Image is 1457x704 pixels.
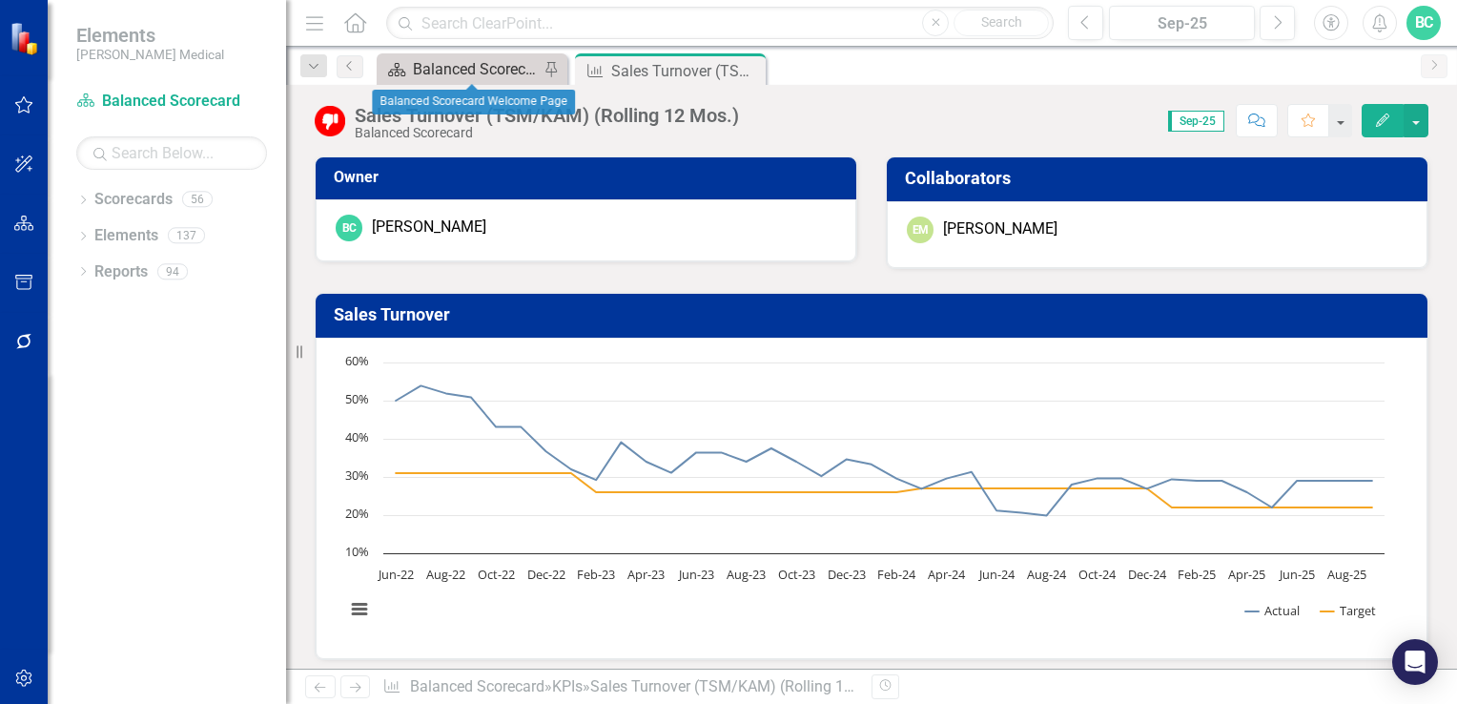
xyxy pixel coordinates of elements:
img: ClearPoint Strategy [10,21,43,54]
div: Sales Turnover (TSM/KAM) (Rolling 12 Mos.) [611,59,761,83]
div: Sales Turnover (TSM/KAM) (Rolling 12 Mos.) [590,677,895,695]
span: Search [981,14,1022,30]
input: Search ClearPoint... [386,7,1054,40]
small: [PERSON_NAME] Medical [76,47,224,62]
text: Apr-24 [928,566,966,583]
text: Aug-25 [1327,566,1366,583]
text: Jun-22 [377,566,414,583]
a: Reports [94,261,148,283]
div: Balanced Scorecard Welcome Page [372,90,575,114]
a: Balanced Scorecard [410,677,544,695]
button: Sep-25 [1109,6,1255,40]
button: Search [954,10,1049,36]
text: Aug-23 [727,566,766,583]
text: Feb-23 [577,566,615,583]
text: 50% [345,390,369,407]
div: [PERSON_NAME] [943,218,1057,240]
div: Open Intercom Messenger [1392,639,1438,685]
text: Feb-24 [877,566,916,583]
text: 30% [345,466,369,484]
text: Jun-25 [1278,566,1315,583]
text: Dec-23 [828,566,866,583]
h3: Sales Turnover [334,305,1416,324]
div: [PERSON_NAME] [372,217,486,238]
div: Sep-25 [1116,12,1248,35]
div: EM [907,217,934,243]
span: Sep-25 [1168,111,1224,132]
span: Elements [76,24,224,47]
text: Oct-23 [778,566,815,583]
text: Feb-25 [1178,566,1216,583]
text: Jun-24 [977,566,1016,583]
text: 20% [345,505,369,522]
h3: Collaborators [905,169,1416,188]
div: 94 [157,263,188,280]
text: Aug-24 [1027,566,1067,583]
text: Dec-22 [527,566,565,583]
text: Oct-22 [478,566,515,583]
text: Apr-23 [627,566,665,583]
text: Aug-22 [426,566,465,583]
img: Below Target [315,106,345,136]
input: Search Below... [76,136,267,170]
a: Balanced Scorecard [76,91,267,113]
div: Balanced Scorecard Welcome Page [413,57,539,81]
text: Jun-23 [677,566,714,583]
svg: Interactive chart [336,353,1394,639]
div: 137 [168,228,205,244]
div: Balanced Scorecard [355,126,739,140]
text: 40% [345,428,369,445]
div: 56 [182,192,213,208]
div: » » [382,676,857,698]
button: Show Actual [1245,602,1300,619]
a: KPIs [552,677,583,695]
text: Oct-24 [1078,566,1117,583]
text: 60% [345,352,369,369]
text: Apr-25 [1228,566,1265,583]
h3: Owner [334,169,845,186]
a: Scorecards [94,189,173,211]
button: View chart menu, Chart [346,596,373,623]
text: 10% [345,543,369,560]
button: Show Target [1321,602,1376,619]
div: Sales Turnover (TSM/KAM) (Rolling 12 Mos.) [355,105,739,126]
text: Dec-24 [1128,566,1167,583]
a: Balanced Scorecard Welcome Page [381,57,539,81]
button: BC [1406,6,1441,40]
div: Chart. Highcharts interactive chart. [336,353,1407,639]
a: Elements [94,225,158,247]
div: BC [336,215,362,241]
